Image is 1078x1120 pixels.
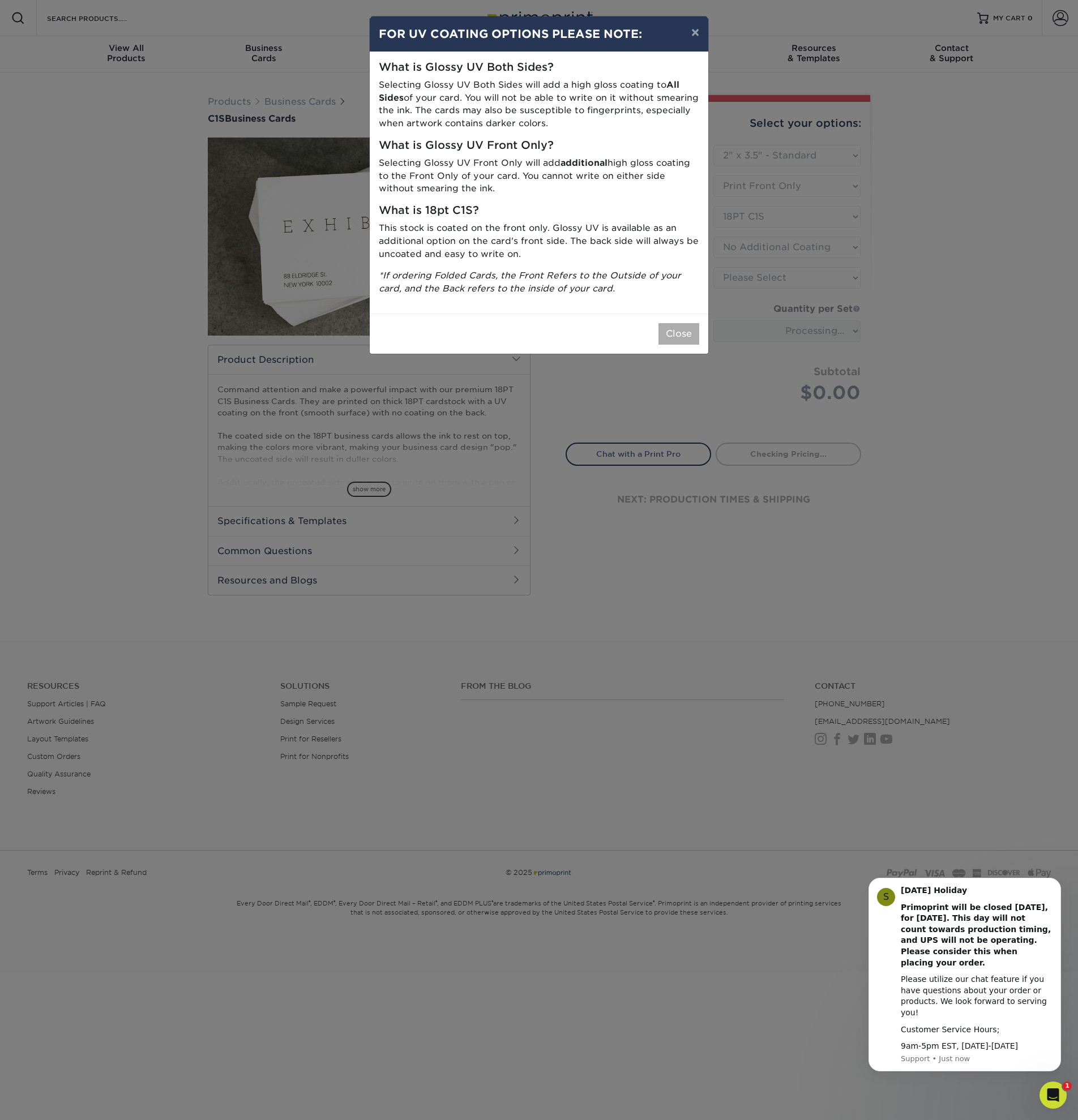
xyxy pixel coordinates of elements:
strong: All Sides [379,79,679,103]
i: *If ordering Folded Cards, the Front Refers to the Outside of your card, and the Back refers to t... [379,270,681,294]
h5: What is Glossy UV Front Only? [379,139,699,152]
strong: additional [561,157,608,168]
button: × [682,16,708,48]
iframe: Intercom notifications message [852,861,1078,1089]
h5: What is Glossy UV Both Sides? [379,61,699,74]
p: Selecting Glossy UV Front Only will add high gloss coating to the Front Only of your card. You ca... [379,157,699,195]
h4: FOR UV COATING OPTIONS PLEASE NOTE: [379,25,699,42]
iframe: Intercom live chat [1039,1082,1067,1109]
button: Close [658,323,699,345]
span: 1 [1063,1082,1072,1091]
h5: What is 18pt C1S? [379,204,699,217]
p: Selecting Glossy UV Both Sides will add a high gloss coating to of your card. You will not be abl... [379,79,699,130]
p: This stock is coated on the front only. Glossy UV is available as an additional option on the car... [379,222,699,260]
